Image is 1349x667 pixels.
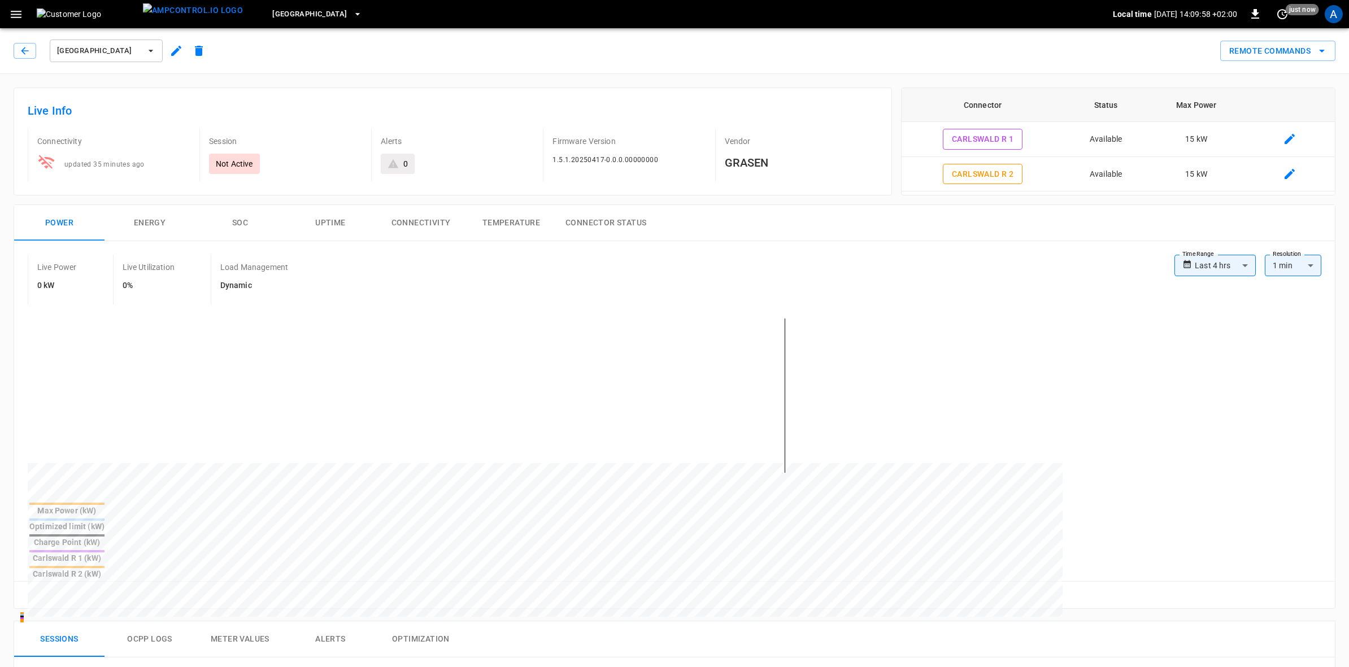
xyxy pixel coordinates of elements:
h6: 0% [123,280,175,292]
td: Available [1064,122,1147,157]
button: Carlswald R 1 [943,129,1022,150]
div: remote commands options [1220,41,1335,62]
button: Alerts [285,621,376,657]
p: Firmware Version [552,136,706,147]
button: Carlswald R 2 [943,164,1022,185]
td: Available [1064,157,1147,192]
button: SOC [195,205,285,241]
button: Ocpp logs [105,621,195,657]
span: [GEOGRAPHIC_DATA] [272,8,347,21]
button: Uptime [285,205,376,241]
span: [GEOGRAPHIC_DATA] [57,45,141,58]
p: Session [209,136,362,147]
p: Live Power [37,261,77,273]
h6: Live Info [28,102,878,120]
label: Resolution [1273,250,1301,259]
div: Last 4 hrs [1195,255,1256,276]
h6: Dynamic [220,280,288,292]
th: Connector [902,88,1064,122]
th: Max Power [1148,88,1245,122]
button: Connectivity [376,205,466,241]
img: Customer Logo [37,8,138,20]
th: Status [1064,88,1147,122]
button: Remote Commands [1220,41,1335,62]
div: profile-icon [1325,5,1343,23]
td: 15 kW [1148,157,1245,192]
button: Power [14,205,105,241]
button: Energy [105,205,195,241]
td: 15 kW [1148,122,1245,157]
p: Load Management [220,261,288,273]
span: just now [1286,4,1319,15]
img: ampcontrol.io logo [143,3,243,18]
button: Optimization [376,621,466,657]
button: [GEOGRAPHIC_DATA] [268,3,366,25]
label: Time Range [1182,250,1214,259]
button: [GEOGRAPHIC_DATA] [50,40,163,62]
span: updated 35 minutes ago [64,160,145,168]
button: set refresh interval [1273,5,1291,23]
h6: 0 kW [37,280,77,292]
h6: GRASEN [725,154,878,172]
p: Connectivity [37,136,190,147]
button: Temperature [466,205,556,241]
button: Meter Values [195,621,285,657]
p: Local time [1113,8,1152,20]
button: Connector Status [556,205,655,241]
p: Vendor [725,136,878,147]
div: 0 [403,158,408,169]
p: Live Utilization [123,261,175,273]
p: Alerts [381,136,534,147]
p: [DATE] 14:09:58 +02:00 [1154,8,1237,20]
table: connector table [902,88,1335,191]
span: 1.5.1.20250417-0.0.0.00000000 [552,156,658,164]
div: 1 min [1265,255,1321,276]
p: Not Active [216,158,253,169]
button: Sessions [14,621,105,657]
